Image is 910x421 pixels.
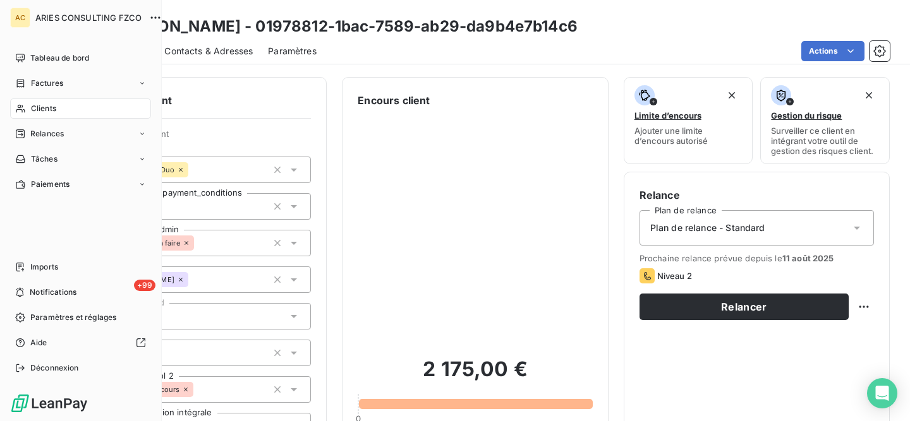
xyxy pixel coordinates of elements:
[102,129,311,146] span: Propriétés Client
[10,124,151,144] a: Relances
[10,149,151,169] a: Tâches
[10,333,151,353] a: Aide
[193,384,203,395] input: Ajouter une valeur
[640,187,874,203] h6: Relance
[31,153,58,165] span: Tâches
[760,77,890,164] button: Gestion du risqueSurveiller ce client en intégrant votre outil de gestion des risques client.
[30,52,89,64] span: Tableau de bord
[10,98,151,119] a: Clients
[10,174,151,194] a: Paiements
[634,110,701,121] span: Limite d’encours
[159,347,169,359] input: Ajouter une valeur
[801,41,864,61] button: Actions
[188,164,198,175] input: Ajouter une valeur
[35,13,142,23] span: ARIES CONSULTING FZCO
[111,15,578,38] h3: [PERSON_NAME] - 01978812-1bac-7589-ab29-da9b4e7b14c6
[30,128,64,139] span: Relances
[30,362,79,374] span: Déconnexion
[76,93,311,108] h6: Informations client
[358,93,430,108] h6: Encours client
[640,253,874,263] span: Prochaine relance prévue depuis le
[10,73,151,93] a: Factures
[30,261,58,273] span: Imports
[624,77,753,164] button: Limite d’encoursAjouter une limite d’encours autorisé
[31,103,56,114] span: Clients
[164,45,253,57] span: Contacts & Adresses
[771,126,879,156] span: Surveiller ce client en intégrant votre outil de gestion des risques client.
[867,378,897,408] div: Open Intercom Messenger
[650,222,765,234] span: Plan de relance - Standard
[10,257,151,277] a: Imports
[30,337,47,348] span: Aide
[157,201,167,212] input: Ajouter une valeur
[268,45,317,57] span: Paramètres
[771,110,842,121] span: Gestion du risque
[31,78,63,89] span: Factures
[634,126,743,146] span: Ajouter une limite d’encours autorisé
[657,271,692,281] span: Niveau 2
[640,294,849,320] button: Relancer
[30,312,116,323] span: Paramètres et réglages
[358,357,592,394] h2: 2 175,00 €
[782,253,834,263] span: 11 août 2025
[10,8,30,28] div: AC
[134,280,155,291] span: +99
[10,393,88,413] img: Logo LeanPay
[31,179,70,190] span: Paiements
[188,274,198,285] input: Ajouter une valeur
[10,307,151,328] a: Paramètres et réglages
[10,48,151,68] a: Tableau de bord
[30,287,76,298] span: Notifications
[194,237,204,249] input: Ajouter une valeur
